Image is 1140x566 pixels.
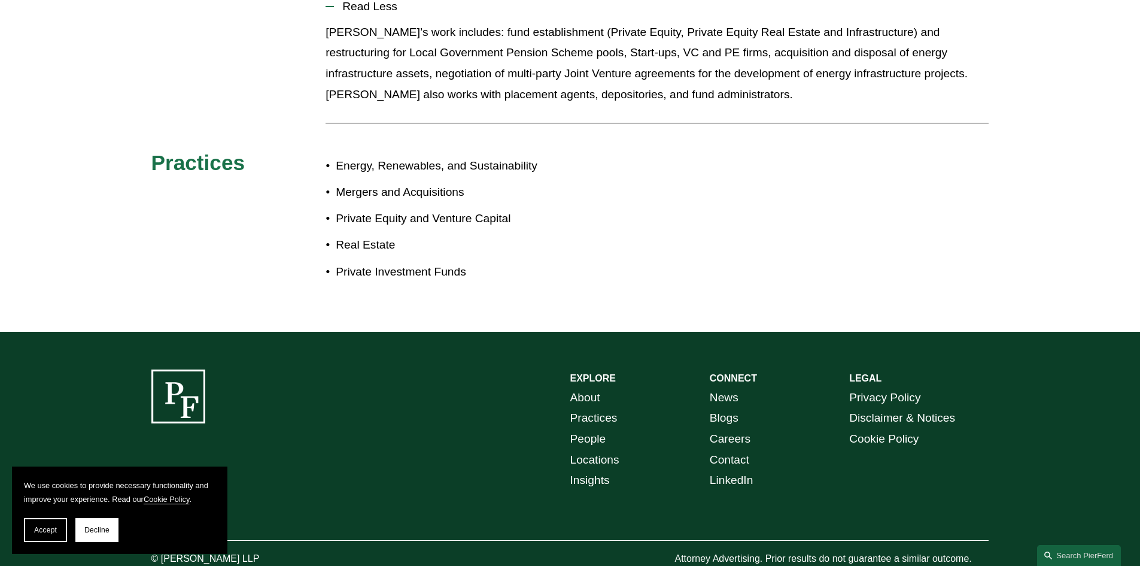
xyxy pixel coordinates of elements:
[710,450,749,471] a: Contact
[570,429,606,450] a: People
[336,235,570,256] p: Real Estate
[570,470,610,491] a: Insights
[336,208,570,229] p: Private Equity and Venture Capital
[326,22,989,114] div: Read Less
[849,408,955,429] a: Disclaimer & Notices
[710,408,738,429] a: Blogs
[710,388,738,408] a: News
[570,408,618,429] a: Practices
[849,373,881,383] strong: LEGAL
[570,373,616,383] strong: EXPLORE
[570,388,600,408] a: About
[75,518,118,542] button: Decline
[151,151,245,174] span: Practices
[326,22,989,105] p: [PERSON_NAME]’s work includes: fund establishment (Private Equity, Private Equity Real Estate and...
[12,467,227,554] section: Cookie banner
[849,429,919,450] a: Cookie Policy
[1037,545,1121,566] a: Search this site
[84,526,110,534] span: Decline
[849,388,920,408] a: Privacy Policy
[710,429,750,450] a: Careers
[710,470,753,491] a: LinkedIn
[710,373,757,383] strong: CONNECT
[336,182,570,203] p: Mergers and Acquisitions
[336,156,570,177] p: Energy, Renewables, and Sustainability
[144,495,190,504] a: Cookie Policy
[570,450,619,471] a: Locations
[24,518,67,542] button: Accept
[336,262,570,283] p: Private Investment Funds
[34,526,57,534] span: Accept
[24,479,215,506] p: We use cookies to provide necessary functionality and improve your experience. Read our .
